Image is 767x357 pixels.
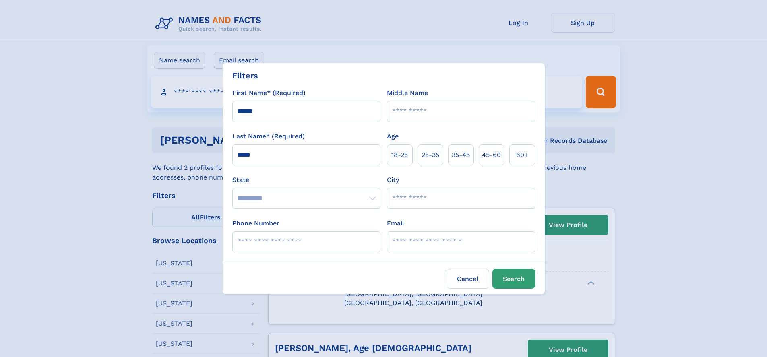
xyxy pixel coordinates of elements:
label: City [387,175,399,185]
button: Search [492,269,535,289]
label: Cancel [447,269,489,289]
label: State [232,175,380,185]
label: Email [387,219,404,228]
label: Middle Name [387,88,428,98]
div: Filters [232,70,258,82]
span: 35‑45 [452,150,470,160]
span: 25‑35 [422,150,439,160]
label: Age [387,132,399,141]
label: Phone Number [232,219,279,228]
span: 45‑60 [482,150,501,160]
label: Last Name* (Required) [232,132,305,141]
span: 18‑25 [391,150,408,160]
label: First Name* (Required) [232,88,306,98]
span: 60+ [516,150,528,160]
